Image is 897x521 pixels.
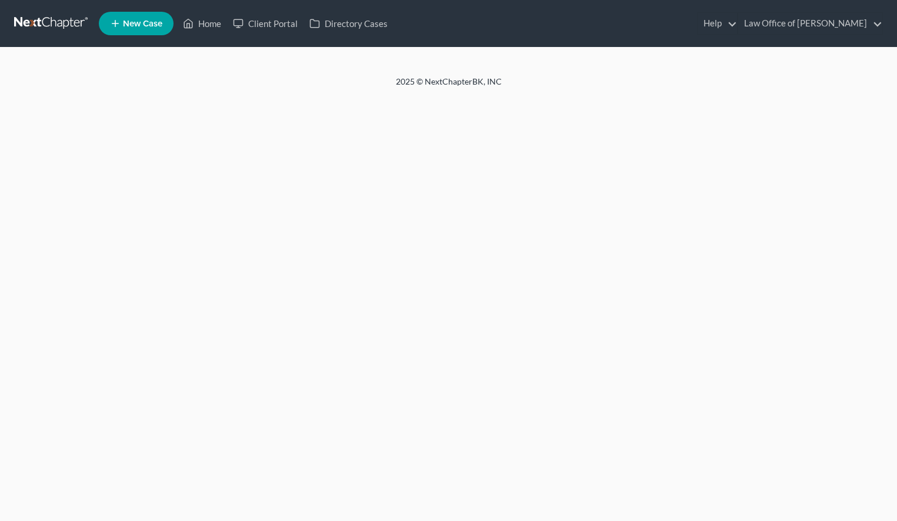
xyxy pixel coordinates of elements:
div: 2025 © NextChapterBK, INC [114,76,784,97]
a: Home [177,13,227,34]
a: Help [698,13,737,34]
a: Law Office of [PERSON_NAME] [738,13,882,34]
a: Directory Cases [304,13,394,34]
new-legal-case-button: New Case [99,12,174,35]
a: Client Portal [227,13,304,34]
